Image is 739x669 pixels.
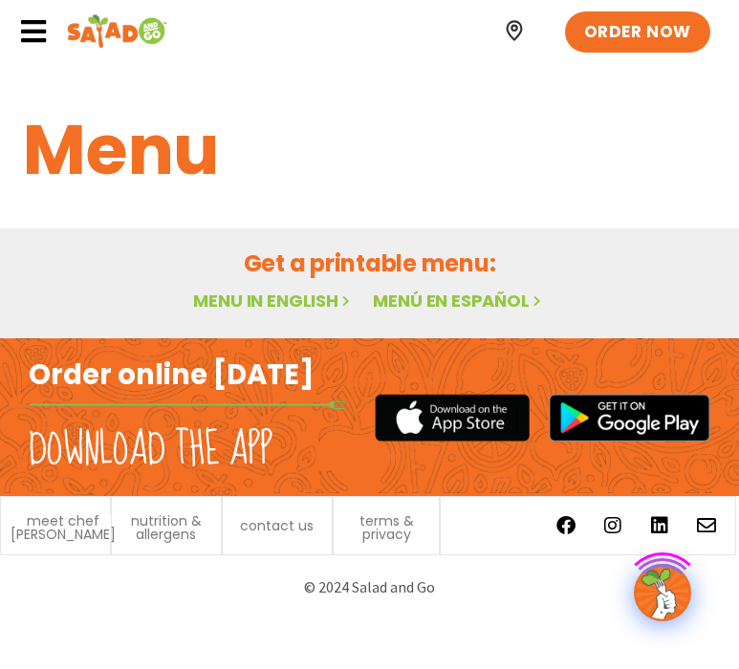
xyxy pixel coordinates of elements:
[29,400,346,409] img: fork
[565,11,710,54] a: ORDER NOW
[343,514,430,541] a: terms & privacy
[121,514,211,541] a: nutrition & allergens
[67,12,167,51] img: Header logo
[375,392,531,443] img: appstore
[29,357,315,394] h2: Order online [DATE]
[11,514,116,541] a: meet chef [PERSON_NAME]
[373,289,545,313] a: Menú en español
[240,519,314,532] a: contact us
[19,574,720,600] p: © 2024 Salad and Go
[584,21,691,44] span: ORDER NOW
[29,423,272,477] h2: Download the app
[549,394,710,442] img: google_play
[23,98,716,202] h1: Menu
[193,289,354,313] a: Menu in English
[23,247,716,280] h2: Get a printable menu:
